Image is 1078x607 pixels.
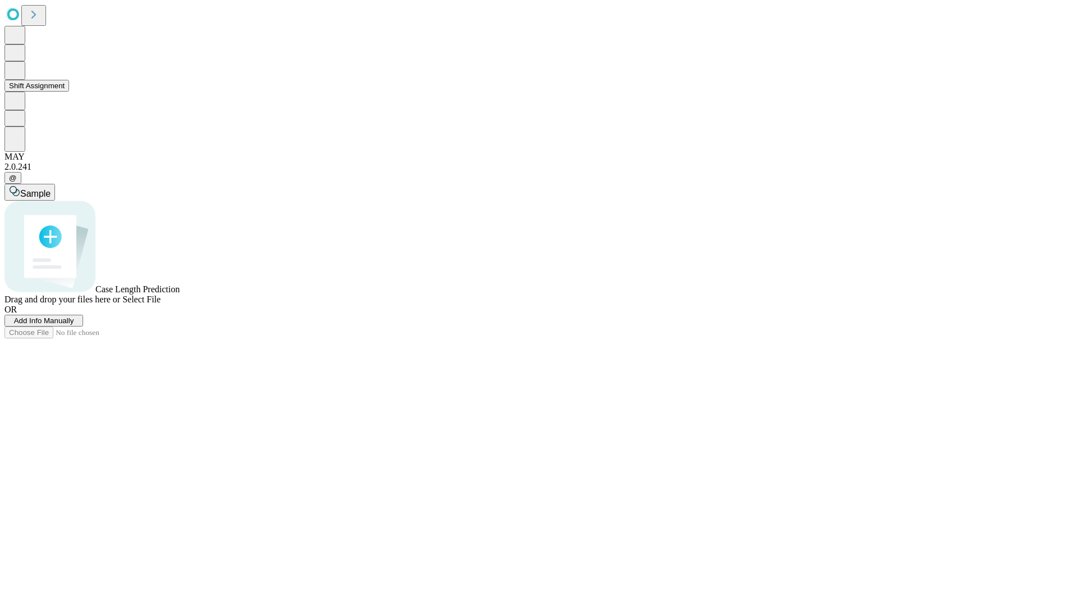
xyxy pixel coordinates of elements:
[4,295,120,304] span: Drag and drop your files here or
[20,189,51,198] span: Sample
[95,284,180,294] span: Case Length Prediction
[4,305,17,314] span: OR
[4,162,1074,172] div: 2.0.241
[14,316,74,325] span: Add Info Manually
[122,295,161,304] span: Select File
[4,80,69,92] button: Shift Assignment
[9,174,17,182] span: @
[4,152,1074,162] div: MAY
[4,172,21,184] button: @
[4,315,83,327] button: Add Info Manually
[4,184,55,201] button: Sample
